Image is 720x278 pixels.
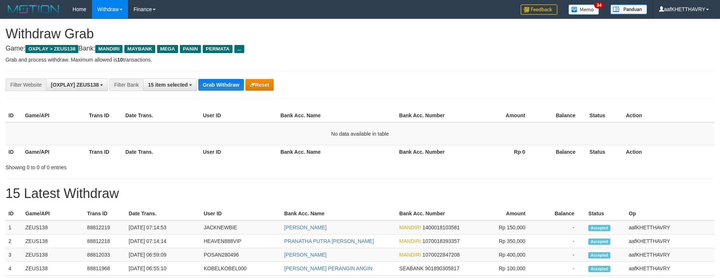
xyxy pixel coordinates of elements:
[399,238,421,244] span: MANDIRI
[588,225,610,231] span: Accepted
[463,234,536,248] td: Rp 350,000
[277,145,396,159] th: Bank Acc. Name
[425,265,459,271] span: Copy 901890305817 to clipboard
[588,266,610,272] span: Accepted
[536,248,585,262] td: -
[284,265,373,271] a: [PERSON_NAME] PERANGIN ANGIN
[626,207,714,220] th: Op
[84,262,126,275] td: 88811968
[536,220,585,234] td: -
[203,45,233,53] span: PERMATA
[586,109,623,122] th: Status
[588,239,610,245] span: Accepted
[396,207,463,220] th: Bank Acc. Number
[281,207,397,220] th: Bank Acc. Name
[86,109,123,122] th: Trans ID
[124,45,155,53] span: MAYBANK
[22,234,84,248] td: ZEUS138
[396,145,460,159] th: Bank Acc. Number
[198,79,244,91] button: Grab Withdraw
[463,262,536,275] td: Rp 100,000
[284,225,327,230] a: [PERSON_NAME]
[594,2,604,8] span: 34
[6,56,714,63] p: Grab and process withdraw. Maximum allowed is transactions.
[201,234,281,248] td: HEAVEN888VIP
[84,207,126,220] th: Trans ID
[521,4,557,15] img: Feedback.jpg
[626,262,714,275] td: aafKHETTHAVRY
[22,145,86,159] th: Game/API
[22,220,84,234] td: ZEUS138
[201,220,281,234] td: JACKNEWBIE
[84,248,126,262] td: 88812033
[399,265,423,271] span: SEABANK
[6,234,22,248] td: 2
[245,79,274,91] button: Reset
[126,262,201,275] td: [DATE] 06:55:10
[148,82,188,88] span: 15 item selected
[126,207,201,220] th: Date Trans.
[6,262,22,275] td: 4
[536,109,586,122] th: Balance
[51,82,99,88] span: [OXPLAY] ZEUS138
[623,145,714,159] th: Action
[84,234,126,248] td: 88812218
[536,207,585,220] th: Balance
[109,79,143,91] div: Filter Bank
[143,79,197,91] button: 15 item selected
[277,109,396,122] th: Bank Acc. Name
[123,145,200,159] th: Date Trans.
[399,225,421,230] span: MANDIRI
[568,4,599,15] img: Button%20Memo.svg
[201,248,281,262] td: POSAN280496
[610,4,647,14] img: panduan.png
[126,220,201,234] td: [DATE] 07:14:53
[180,45,201,53] span: PANIN
[284,252,327,258] a: [PERSON_NAME]
[6,186,714,201] h1: 15 Latest Withdraw
[201,207,281,220] th: User ID
[6,122,714,145] td: No data available in table
[6,145,22,159] th: ID
[200,145,277,159] th: User ID
[84,220,126,234] td: 88812219
[6,161,294,171] div: Showing 0 to 0 of 0 entries
[201,262,281,275] td: KOBELKOBEL000
[22,248,84,262] td: ZEUS138
[585,207,626,220] th: Status
[626,234,714,248] td: aafKHETTHAVRY
[460,145,536,159] th: Rp 0
[536,262,585,275] td: -
[6,220,22,234] td: 1
[200,109,277,122] th: User ID
[6,248,22,262] td: 3
[22,262,84,275] td: ZEUS138
[463,220,536,234] td: Rp 150,000
[588,252,610,258] span: Accepted
[6,4,61,15] img: MOTION_logo.png
[284,238,374,244] a: PRANATHA PUTRA [PERSON_NAME]
[22,207,84,220] th: Game/API
[626,248,714,262] td: aafKHETTHAVRY
[536,234,585,248] td: -
[157,45,178,53] span: MEGA
[86,145,123,159] th: Trans ID
[6,109,22,122] th: ID
[536,145,586,159] th: Balance
[460,109,536,122] th: Amount
[422,252,460,258] span: Copy 1070022847208 to clipboard
[623,109,714,122] th: Action
[422,238,460,244] span: Copy 1070018393357 to clipboard
[22,109,86,122] th: Game/API
[463,207,536,220] th: Amount
[586,145,623,159] th: Status
[6,27,714,41] h1: Withdraw Grab
[422,225,460,230] span: Copy 1400018103581 to clipboard
[46,79,108,91] button: [OXPLAY] ZEUS138
[234,45,244,53] span: ...
[123,109,200,122] th: Date Trans.
[399,252,421,258] span: MANDIRI
[626,220,714,234] td: aafKHETTHAVRY
[6,45,714,52] h4: Game: Bank:
[463,248,536,262] td: Rp 400,000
